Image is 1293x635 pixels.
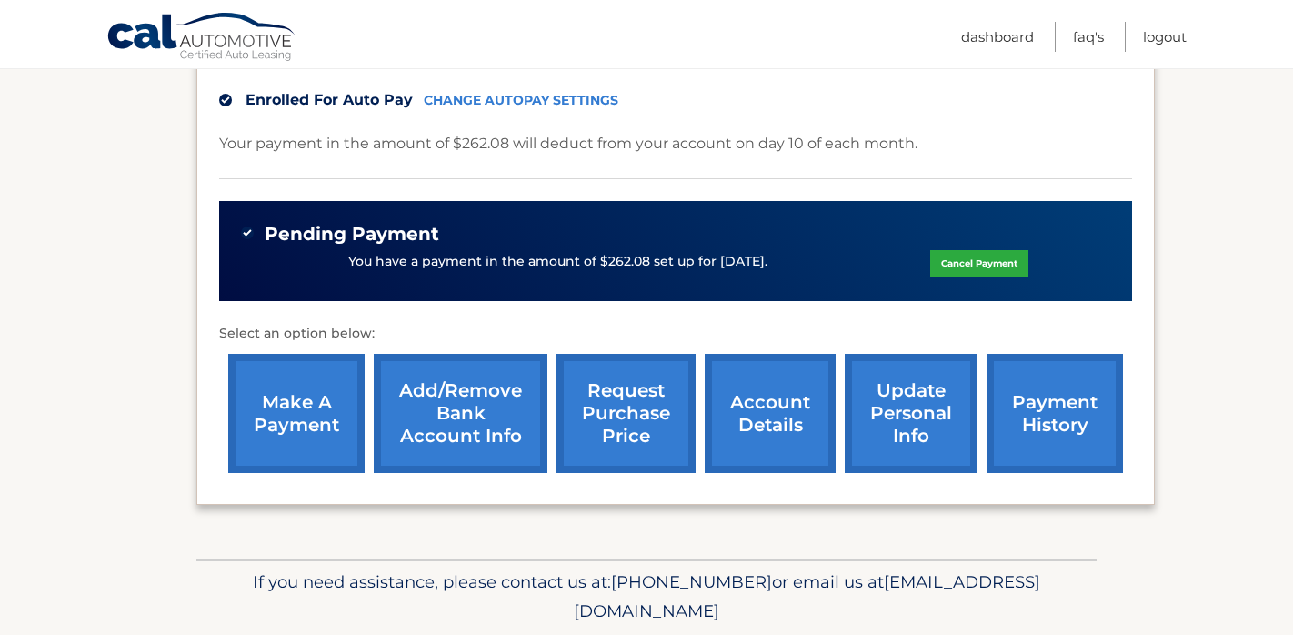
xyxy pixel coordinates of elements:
a: CHANGE AUTOPAY SETTINGS [424,93,618,108]
p: You have a payment in the amount of $262.08 set up for [DATE]. [348,252,767,272]
a: payment history [987,354,1123,473]
a: Cal Automotive [106,12,297,65]
p: If you need assistance, please contact us at: or email us at [208,568,1085,626]
a: request purchase price [556,354,696,473]
a: Logout [1143,22,1187,52]
img: check.svg [219,94,232,106]
span: Enrolled For Auto Pay [246,91,413,108]
span: [EMAIL_ADDRESS][DOMAIN_NAME] [574,571,1040,621]
p: Your payment in the amount of $262.08 will deduct from your account on day 10 of each month. [219,131,917,156]
a: update personal info [845,354,977,473]
img: check-green.svg [241,227,254,239]
span: [PHONE_NUMBER] [611,571,772,592]
a: Add/Remove bank account info [374,354,547,473]
p: Select an option below: [219,323,1132,345]
span: Pending Payment [265,223,439,246]
a: FAQ's [1073,22,1104,52]
a: account details [705,354,836,473]
a: Dashboard [961,22,1034,52]
a: make a payment [228,354,365,473]
a: Cancel Payment [930,250,1028,277]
